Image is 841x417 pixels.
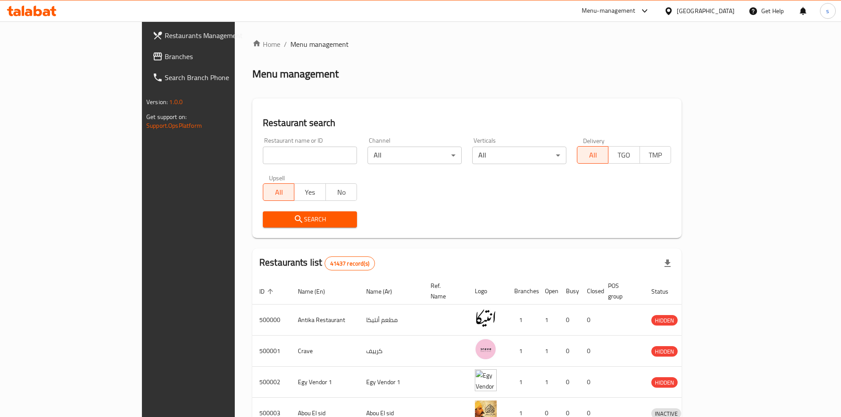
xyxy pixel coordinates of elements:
[325,259,375,268] span: 41437 record(s)
[269,175,285,181] label: Upsell
[366,286,403,297] span: Name (Ar)
[145,25,283,46] a: Restaurants Management
[263,116,671,130] h2: Restaurant search
[294,183,325,201] button: Yes
[580,367,601,398] td: 0
[577,146,608,164] button: All
[145,46,283,67] a: Branches
[165,51,276,62] span: Branches
[259,256,375,270] h2: Restaurants list
[582,6,636,16] div: Menu-management
[651,315,678,326] div: HIDDEN
[651,346,678,357] div: HIDDEN
[608,146,640,164] button: TGO
[677,6,735,16] div: [GEOGRAPHIC_DATA]
[651,347,678,357] span: HIDDEN
[329,186,353,199] span: No
[359,336,424,367] td: كرييف
[359,305,424,336] td: مطعم أنتيكا
[580,305,601,336] td: 0
[165,30,276,41] span: Restaurants Management
[651,378,678,388] span: HIDDEN
[165,72,276,83] span: Search Branch Phone
[507,336,538,367] td: 1
[559,278,580,305] th: Busy
[291,367,359,398] td: Egy Vendor 1
[538,367,559,398] td: 1
[267,186,291,199] span: All
[431,280,457,301] span: Ref. Name
[559,305,580,336] td: 0
[263,147,357,164] input: Search for restaurant name or ID..
[538,305,559,336] td: 1
[580,336,601,367] td: 0
[507,367,538,398] td: 1
[651,286,680,297] span: Status
[259,286,276,297] span: ID
[507,305,538,336] td: 1
[325,256,375,270] div: Total records count
[284,39,287,49] li: /
[169,96,183,108] span: 1.0.0
[263,211,357,228] button: Search
[507,278,538,305] th: Branches
[270,214,350,225] span: Search
[325,183,357,201] button: No
[612,149,636,161] span: TGO
[640,146,671,164] button: TMP
[359,367,424,398] td: Egy Vendor 1
[146,96,168,108] span: Version:
[468,278,507,305] th: Logo
[146,111,187,123] span: Get support on:
[475,369,497,391] img: Egy Vendor 1
[263,183,294,201] button: All
[826,6,829,16] span: s
[290,39,349,49] span: Menu management
[651,315,678,326] span: HIDDEN
[145,67,283,88] a: Search Branch Phone
[475,338,497,360] img: Crave
[475,307,497,329] img: Antika Restaurant
[581,149,605,161] span: All
[538,336,559,367] td: 1
[559,367,580,398] td: 0
[538,278,559,305] th: Open
[291,336,359,367] td: Crave
[643,149,668,161] span: TMP
[252,67,339,81] h2: Menu management
[298,286,336,297] span: Name (En)
[583,137,605,144] label: Delivery
[298,186,322,199] span: Yes
[657,253,678,274] div: Export file
[559,336,580,367] td: 0
[472,147,566,164] div: All
[252,39,682,49] nav: breadcrumb
[580,278,601,305] th: Closed
[291,305,359,336] td: Antika Restaurant
[608,280,634,301] span: POS group
[146,120,202,131] a: Support.OpsPlatform
[367,147,462,164] div: All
